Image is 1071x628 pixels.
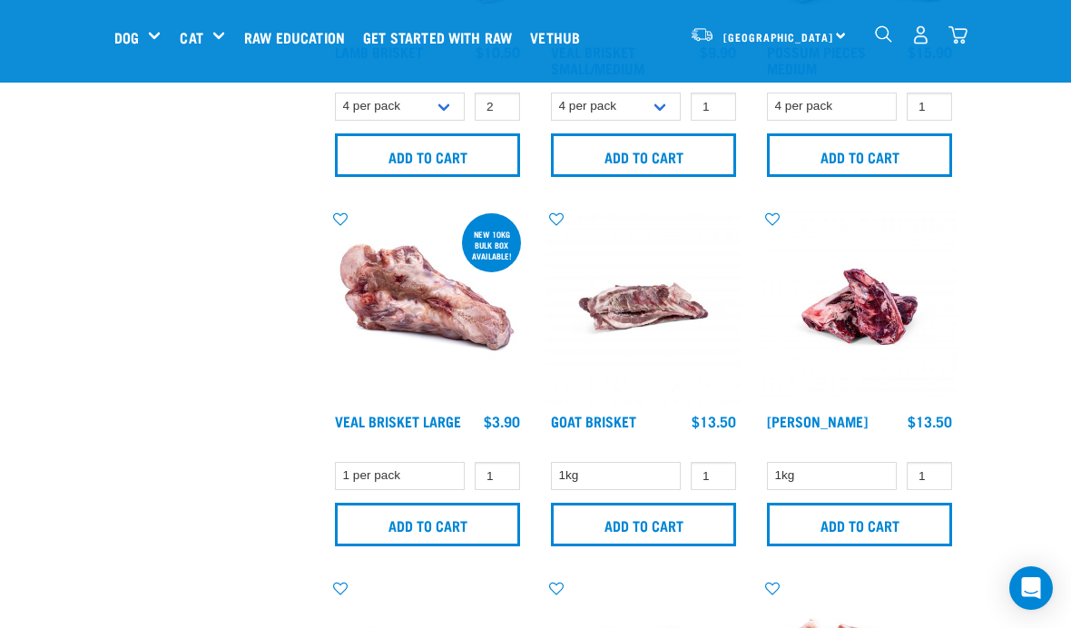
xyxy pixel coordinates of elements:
input: Add to cart [767,503,952,546]
div: Open Intercom Messenger [1009,566,1053,610]
input: 1 [475,93,520,121]
input: 1 [907,462,952,490]
a: Cat [180,26,202,48]
div: $3.90 [484,413,520,429]
input: 1 [475,462,520,490]
a: Goat Brisket [551,417,636,425]
img: user.png [911,25,930,44]
div: new 10kg bulk box available! [462,221,521,270]
span: [GEOGRAPHIC_DATA] [723,34,833,40]
input: 1 [691,462,736,490]
a: Veal Brisket Large [335,417,461,425]
img: van-moving.png [690,26,714,43]
a: Vethub [526,1,594,74]
input: 1 [691,93,736,121]
div: $13.50 [908,413,952,429]
input: Add to cart [551,133,736,177]
img: home-icon@2x.png [948,25,968,44]
img: 1205 Veal Brisket 1pp 01 [330,210,525,404]
input: 1 [907,93,952,121]
input: Add to cart [335,503,520,546]
a: Raw Education [240,1,359,74]
img: home-icon-1@2x.png [875,25,892,43]
a: Get started with Raw [359,1,526,74]
input: Add to cart [551,503,736,546]
img: Venison Brisket Bone 1662 [762,210,957,404]
input: Add to cart [335,133,520,177]
img: Goat Brisket [546,210,741,404]
div: $13.50 [692,413,736,429]
input: Add to cart [767,133,952,177]
a: [PERSON_NAME] [767,417,868,425]
a: Dog [114,26,139,48]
